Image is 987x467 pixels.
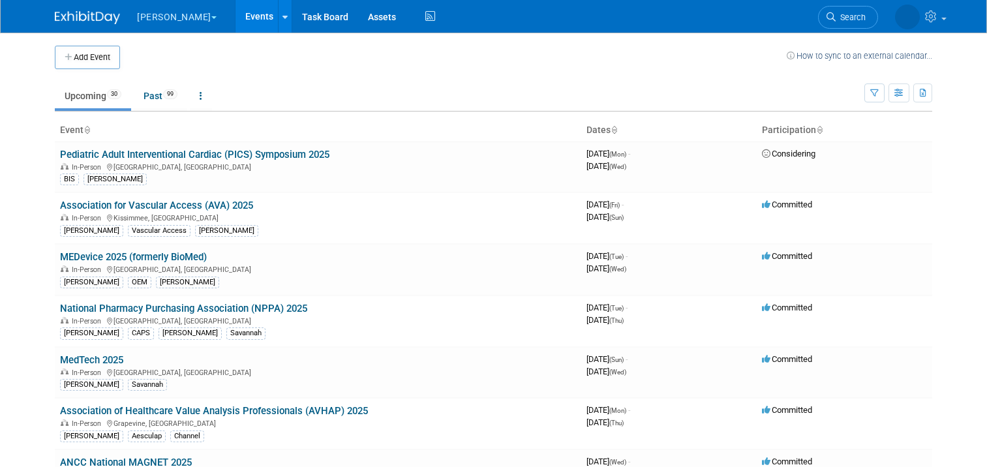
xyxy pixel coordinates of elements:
span: [DATE] [586,251,628,261]
span: (Mon) [609,407,626,414]
span: In-Person [72,317,105,325]
span: (Tue) [609,253,624,260]
span: [DATE] [586,457,630,466]
div: [PERSON_NAME] [60,327,123,339]
div: [PERSON_NAME] [159,327,222,339]
span: - [628,405,630,415]
span: Committed [762,405,812,415]
div: Savannah [128,379,167,391]
span: In-Person [72,419,105,428]
img: In-Person Event [61,265,68,272]
th: Event [55,119,581,142]
div: CAPS [128,327,154,339]
span: 30 [107,89,121,99]
span: 99 [163,89,177,99]
span: [DATE] [586,405,630,415]
span: [DATE] [586,417,624,427]
span: - [626,251,628,261]
span: [DATE] [586,315,624,325]
div: Vascular Access [128,225,190,237]
th: Dates [581,119,757,142]
span: (Tue) [609,305,624,312]
span: In-Person [72,163,105,172]
span: - [628,149,630,158]
div: [GEOGRAPHIC_DATA], [GEOGRAPHIC_DATA] [60,161,576,172]
div: [PERSON_NAME] [60,225,123,237]
span: (Wed) [609,459,626,466]
span: [DATE] [586,354,628,364]
span: In-Person [72,214,105,222]
th: Participation [757,119,932,142]
span: - [626,303,628,312]
span: Considering [762,149,815,158]
span: (Sun) [609,214,624,221]
span: [DATE] [586,161,626,171]
div: [PERSON_NAME] [60,430,123,442]
span: (Thu) [609,419,624,427]
div: OEM [128,277,151,288]
div: [GEOGRAPHIC_DATA], [GEOGRAPHIC_DATA] [60,367,576,377]
a: How to sync to an external calendar... [787,51,932,61]
span: [DATE] [586,303,628,312]
span: Committed [762,251,812,261]
img: In-Person Event [61,419,68,426]
img: In-Person Event [61,317,68,324]
div: Aesculap [128,430,166,442]
span: Committed [762,457,812,466]
img: In-Person Event [61,214,68,220]
span: (Fri) [609,202,620,209]
div: Kissimmee, [GEOGRAPHIC_DATA] [60,212,576,222]
span: (Wed) [609,369,626,376]
span: [DATE] [586,212,624,222]
a: Sort by Participation Type [816,125,823,135]
span: (Wed) [609,163,626,170]
span: (Thu) [609,317,624,324]
div: [PERSON_NAME] [156,277,219,288]
div: [PERSON_NAME] [60,277,123,288]
div: Savannah [226,327,266,339]
div: Channel [170,430,204,442]
span: Committed [762,354,812,364]
span: (Sun) [609,356,624,363]
a: Association of Healthcare Value Analysis Professionals (AVHAP) 2025 [60,405,368,417]
img: ExhibitDay [55,11,120,24]
img: In-Person Event [61,369,68,375]
div: [GEOGRAPHIC_DATA], [GEOGRAPHIC_DATA] [60,315,576,325]
span: Committed [762,303,812,312]
div: [PERSON_NAME] [84,173,147,185]
span: In-Person [72,369,105,377]
a: Sort by Start Date [611,125,617,135]
a: Pediatric Adult Interventional Cardiac (PICS) Symposium 2025 [60,149,329,160]
a: MEDevice 2025 (formerly BioMed) [60,251,207,263]
span: Committed [762,200,812,209]
div: BIS [60,173,79,185]
div: [PERSON_NAME] [195,225,258,237]
span: [DATE] [586,367,626,376]
a: Sort by Event Name [84,125,90,135]
div: [GEOGRAPHIC_DATA], [GEOGRAPHIC_DATA] [60,264,576,274]
span: [DATE] [586,264,626,273]
span: Search [836,12,866,22]
span: In-Person [72,265,105,274]
a: Association for Vascular Access (AVA) 2025 [60,200,253,211]
div: [PERSON_NAME] [60,379,123,391]
div: Grapevine, [GEOGRAPHIC_DATA] [60,417,576,428]
span: (Mon) [609,151,626,158]
span: - [628,457,630,466]
span: (Wed) [609,265,626,273]
img: In-Person Event [61,163,68,170]
span: - [626,354,628,364]
span: [DATE] [586,200,624,209]
span: [DATE] [586,149,630,158]
a: Upcoming30 [55,83,131,108]
span: - [622,200,624,209]
a: MedTech 2025 [60,354,123,366]
img: Savannah Jones [895,5,920,29]
a: Past99 [134,83,187,108]
a: Search [818,6,878,29]
a: National Pharmacy Purchasing Association (NPPA) 2025 [60,303,307,314]
button: Add Event [55,46,120,69]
